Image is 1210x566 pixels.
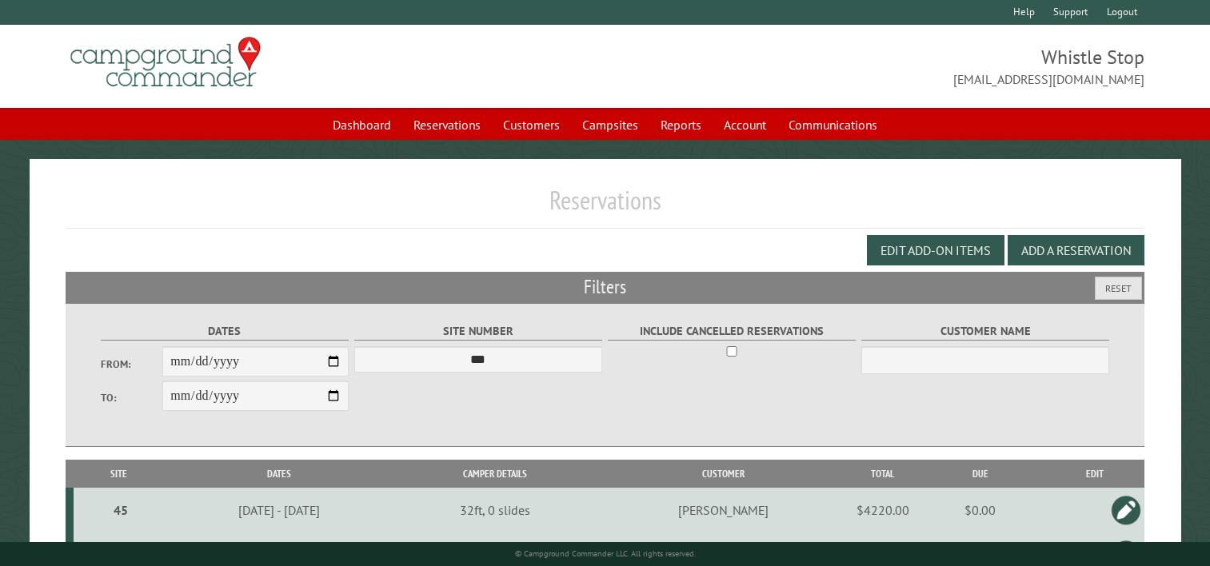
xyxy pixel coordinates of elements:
th: Customer [596,460,850,488]
a: Reservations [404,110,490,140]
td: 32ft, 0 slides [395,488,597,532]
button: Add a Reservation [1008,235,1144,265]
td: $0.00 [915,488,1046,532]
label: Dates [101,322,349,341]
a: Dashboard [323,110,401,140]
a: Customers [493,110,569,140]
a: Account [714,110,776,140]
label: Site Number [354,322,603,341]
div: 45 [80,502,161,518]
span: Whistle Stop [EMAIL_ADDRESS][DOMAIN_NAME] [605,44,1145,89]
label: Customer Name [861,322,1110,341]
th: Camper Details [395,460,597,488]
a: Campsites [573,110,648,140]
th: Total [851,460,915,488]
h1: Reservations [66,185,1144,229]
th: Due [915,460,1046,488]
div: [DATE] - [DATE] [166,502,393,518]
a: Reports [651,110,711,140]
small: © Campground Commander LLC. All rights reserved. [515,548,696,559]
label: Include Cancelled Reservations [608,322,857,341]
label: From: [101,357,163,372]
td: $4220.00 [851,488,915,532]
td: [PERSON_NAME] [596,488,850,532]
button: Reset [1095,277,1142,300]
img: Campground Commander [66,31,266,94]
th: Dates [163,460,394,488]
th: Edit [1045,460,1144,488]
h2: Filters [66,272,1144,302]
button: Edit Add-on Items [867,235,1004,265]
a: Communications [779,110,887,140]
th: Site [74,460,164,488]
label: To: [101,390,163,405]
